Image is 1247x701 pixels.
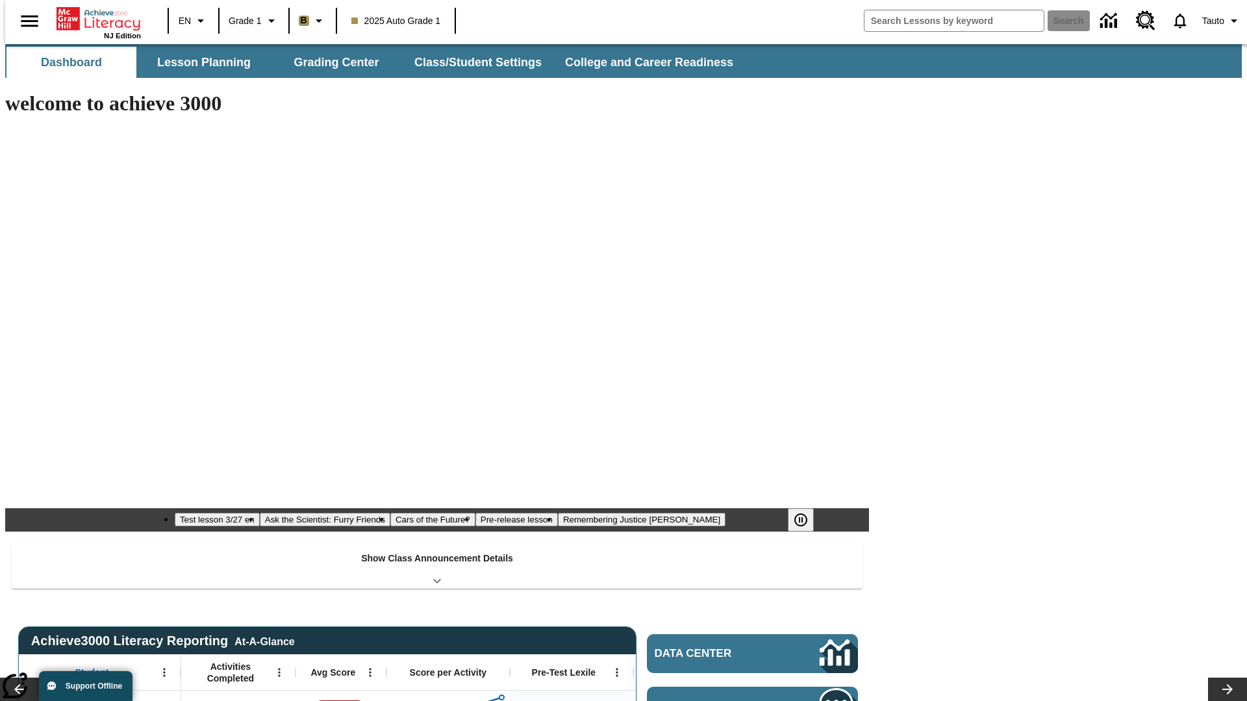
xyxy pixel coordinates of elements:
[310,667,355,678] span: Avg Score
[75,667,108,678] span: Student
[223,9,284,32] button: Grade: Grade 1, Select a grade
[532,667,596,678] span: Pre-Test Lexile
[6,47,136,78] button: Dashboard
[39,671,132,701] button: Support Offline
[1197,9,1247,32] button: Profile/Settings
[360,663,380,682] button: Open Menu
[155,663,174,682] button: Open Menu
[1128,3,1163,38] a: Resource Center, Will open in new tab
[175,513,260,526] button: Slide 1 Test lesson 3/27 en
[1202,14,1224,28] span: Tauto
[139,47,269,78] button: Lesson Planning
[404,47,552,78] button: Class/Student Settings
[188,661,273,684] span: Activities Completed
[270,663,289,682] button: Open Menu
[410,667,487,678] span: Score per Activity
[390,513,475,526] button: Slide 3 Cars of the Future?
[361,552,513,565] p: Show Class Announcement Details
[555,47,744,78] button: College and Career Readiness
[1163,4,1197,38] a: Notifications
[104,32,141,40] span: NJ Edition
[12,544,863,589] div: Show Class Announcement Details
[788,508,814,532] button: Pause
[229,14,262,28] span: Grade 1
[5,44,1242,78] div: SubNavbar
[351,14,441,28] span: 2025 Auto Grade 1
[179,14,191,28] span: EN
[31,633,295,648] span: Achieve3000 Literacy Reporting
[301,12,307,29] span: B
[173,9,214,32] button: Language: EN, Select a language
[234,633,294,648] div: At-A-Glance
[1208,678,1247,701] button: Lesson carousel, Next
[5,92,869,116] h1: welcome to achieve 3000
[10,2,49,40] button: Open side menu
[1092,3,1128,39] a: Data Center
[475,513,558,526] button: Slide 4 Pre-release lesson
[788,508,827,532] div: Pause
[66,682,122,691] span: Support Offline
[57,5,141,40] div: Home
[655,647,776,660] span: Data Center
[260,513,390,526] button: Slide 2 Ask the Scientist: Furry Friends
[607,663,627,682] button: Open Menu
[5,47,745,78] div: SubNavbar
[647,634,858,673] a: Data Center
[864,10,1044,31] input: search field
[294,9,332,32] button: Boost Class color is light brown. Change class color
[271,47,401,78] button: Grading Center
[558,513,725,526] button: Slide 5 Remembering Justice O'Connor
[57,6,141,32] a: Home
